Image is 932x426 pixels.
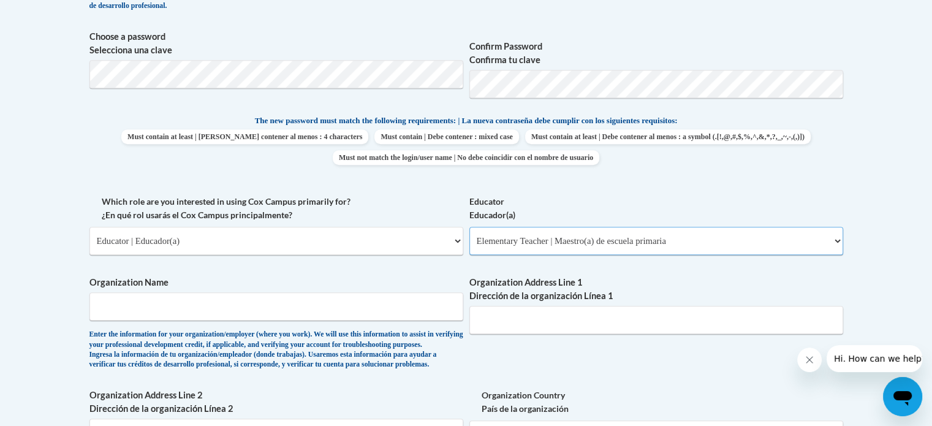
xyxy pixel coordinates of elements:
iframe: Message from company [827,345,922,372]
label: Organization Address Line 2 Dirección de la organización Línea 2 [89,389,463,416]
span: Hi. How can we help? [7,9,99,18]
label: Confirm Password Confirma tu clave [469,40,843,67]
span: Must not match the login/user name | No debe coincidir con el nombre de usuario [333,150,599,165]
iframe: Button to launch messaging window [883,377,922,416]
span: Must contain | Debe contener : mixed case [374,129,518,144]
label: Organization Address Line 1 Dirección de la organización Línea 1 [469,276,843,303]
label: Educator Educador(a) [469,195,843,222]
label: Which role are you interested in using Cox Campus primarily for? ¿En qué rol usarás el Cox Campus... [89,195,463,222]
div: Enter the information for your organization/employer (where you work). We will use this informati... [89,330,463,370]
iframe: Close message [797,348,822,372]
label: Organization Country País de la organización [469,389,843,416]
span: The new password must match the following requirements: | La nueva contraseña debe cumplir con lo... [255,115,678,126]
span: Must contain at least | Debe contener al menos : a symbol (.[!,@,#,$,%,^,&,*,?,_,~,-,(,)]) [525,129,811,144]
label: Organization Name [89,276,463,289]
label: Choose a password Selecciona una clave [89,30,463,57]
span: Must contain at least | [PERSON_NAME] contener al menos : 4 characters [121,129,368,144]
input: Metadata input [469,306,843,334]
input: Metadata input [89,292,463,321]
